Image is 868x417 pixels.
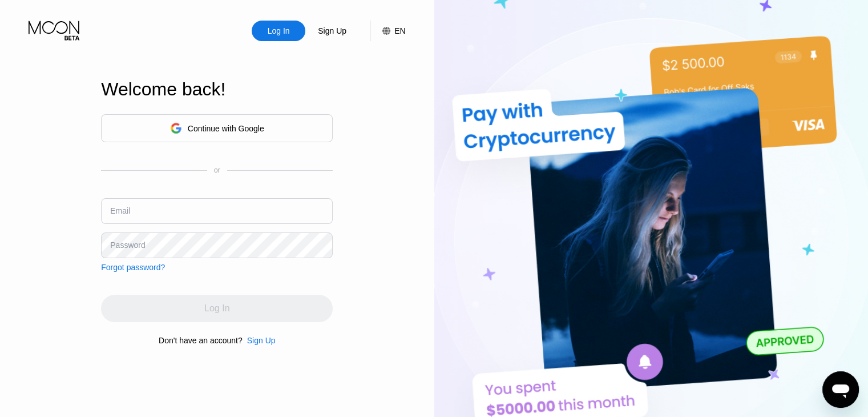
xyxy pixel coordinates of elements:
div: Sign Up [317,25,348,37]
div: Welcome back! [101,79,333,100]
div: Password [110,240,145,250]
iframe: Button to launch messaging window [822,371,859,408]
div: Log In [267,25,291,37]
div: Sign Up [305,21,359,41]
div: Forgot password? [101,263,165,272]
div: Email [110,206,130,215]
div: Don't have an account? [159,336,243,345]
div: Sign Up [243,336,276,345]
div: Continue with Google [188,124,264,133]
div: Continue with Google [101,114,333,142]
div: or [214,166,220,174]
div: Sign Up [247,336,276,345]
div: Log In [252,21,305,41]
div: EN [394,26,405,35]
div: EN [370,21,405,41]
